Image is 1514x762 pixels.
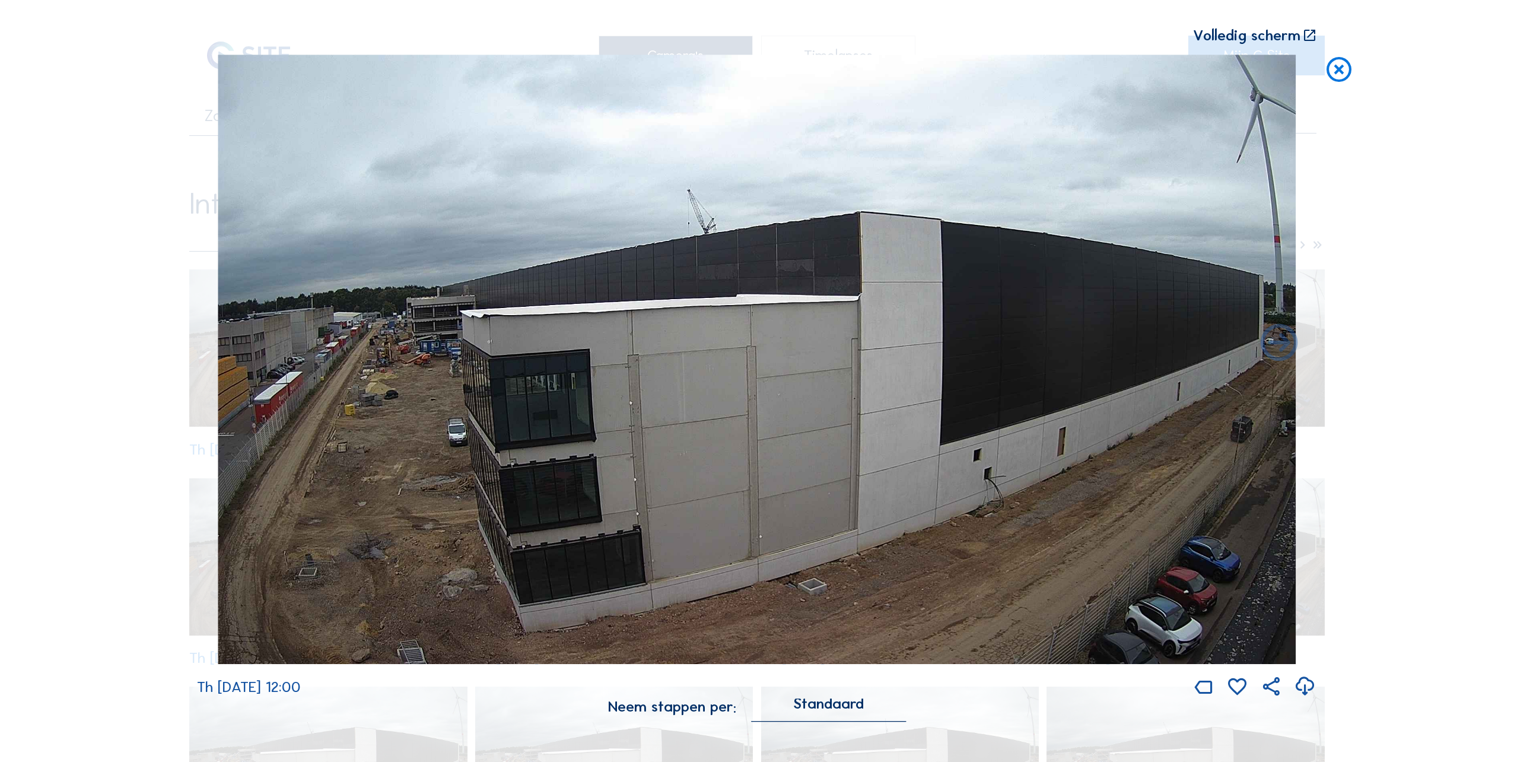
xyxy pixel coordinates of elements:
div: Neem stappen per: [608,700,736,715]
div: Standaard [793,698,864,709]
div: Volledig scherm [1193,28,1300,43]
div: Standaard [752,698,906,720]
img: Image [218,55,1296,664]
i: Back [1257,322,1302,366]
span: Th [DATE] 12:00 [197,678,301,697]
